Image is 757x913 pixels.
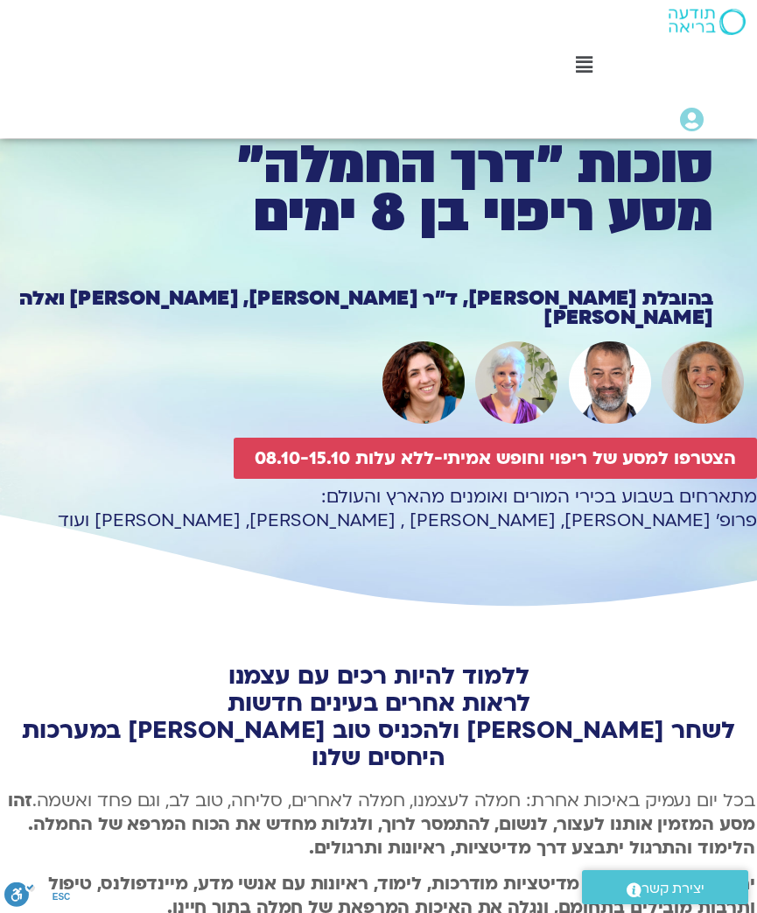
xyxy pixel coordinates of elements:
img: תודעה בריאה [669,9,746,35]
a: יצירת קשר [582,870,748,904]
b: זהו מסע המזמין אותנו לעצור, לנשום, להתמסר לרוך, ולגלות מחדש את הכוח המרפא של החמלה. הלימוד והתרגו... [8,789,755,860]
p: בכל יום נעמיק באיכות אחרת: חמלה לעצמנו, חמלה לאחרים, סליחה, טוב לב, וגם פחד ואשמה. [3,789,755,860]
a: הצטרפו למסע של ריפוי וחופש אמיתי-ללא עלות 08.10-15.10 [234,438,757,479]
h2: ללמוד להיות רכים עם עצמנו לראות אחרים בעינים חדשות לשחר [PERSON_NAME] ולהכניס טוב [PERSON_NAME] ב... [3,663,755,771]
span: הצטרפו למסע של ריפוי וחופש אמיתי-ללא עלות 08.10-15.10 [255,448,736,468]
span: יצירת קשר [641,877,704,901]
